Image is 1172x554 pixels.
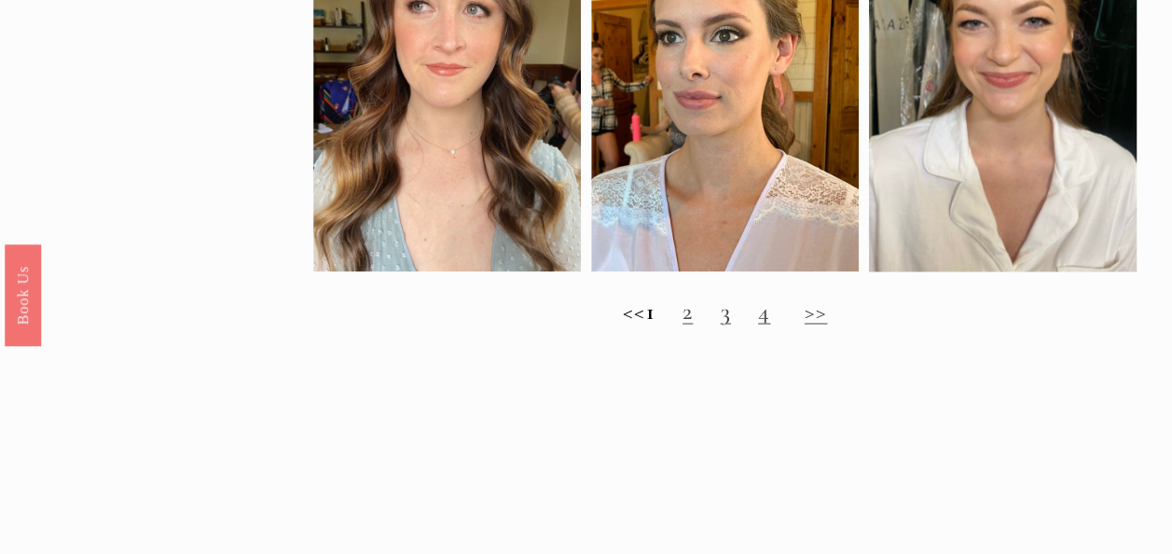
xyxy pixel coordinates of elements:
a: 2 [683,296,693,325]
a: 4 [758,296,770,325]
a: Book Us [5,244,41,346]
h2: << [313,297,1137,325]
a: >> [805,296,828,325]
strong: 1 [645,296,655,325]
a: 3 [720,296,730,325]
